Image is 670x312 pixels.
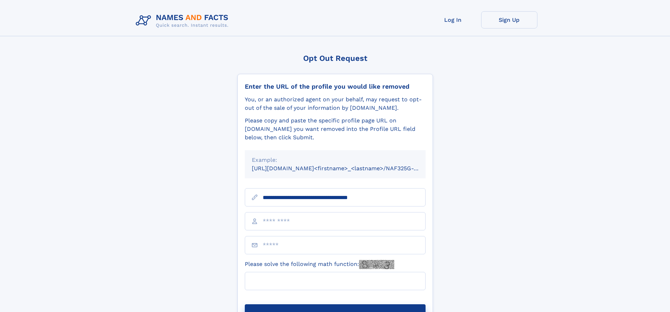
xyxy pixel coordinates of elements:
div: You, or an authorized agent on your behalf, may request to opt-out of the sale of your informatio... [245,95,426,112]
div: Example: [252,156,419,164]
img: Logo Names and Facts [133,11,234,30]
a: Sign Up [481,11,537,28]
small: [URL][DOMAIN_NAME]<firstname>_<lastname>/NAF325G-xxxxxxxx [252,165,439,172]
div: Enter the URL of the profile you would like removed [245,83,426,90]
a: Log In [425,11,481,28]
div: Please copy and paste the specific profile page URL on [DOMAIN_NAME] you want removed into the Pr... [245,116,426,142]
div: Opt Out Request [237,54,433,63]
label: Please solve the following math function: [245,260,394,269]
